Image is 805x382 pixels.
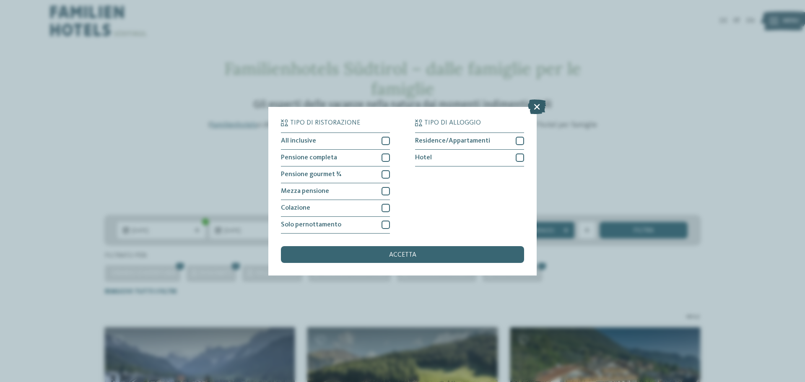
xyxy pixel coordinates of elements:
[281,205,310,211] span: Colazione
[290,120,360,126] span: Tipo di ristorazione
[424,120,481,126] span: Tipo di alloggio
[389,252,416,258] span: accetta
[415,138,490,144] span: Residence/Appartamenti
[281,171,342,178] span: Pensione gourmet ¾
[281,154,337,161] span: Pensione completa
[281,138,316,144] span: All inclusive
[281,188,329,195] span: Mezza pensione
[415,154,432,161] span: Hotel
[281,221,341,228] span: Solo pernottamento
